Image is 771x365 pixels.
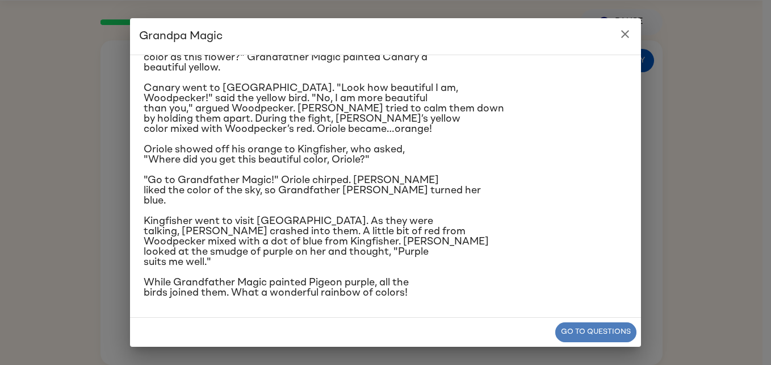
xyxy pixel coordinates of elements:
[614,23,636,45] button: close
[144,83,504,134] span: Canary went to [GEOGRAPHIC_DATA]. "Look how beautiful I am, Woodpecker!" said the yellow bird. "N...
[144,277,409,298] span: While Grandfather Magic painted Pigeon purple, all the birds joined them. What a wonderful rainbo...
[144,175,481,206] span: "Go to Grandfather Magic!" Oriole chirped. [PERSON_NAME] liked the color of the sky, so Grandfath...
[130,18,641,55] h2: Grandpa Magic
[144,216,489,267] span: Kingfisher went to visit [GEOGRAPHIC_DATA]. As they were talking, [PERSON_NAME] crashed into them...
[555,322,636,342] button: Go to questions
[144,144,405,165] span: Oriole showed off his orange to Kingfisher, who asked, "Where did you get this beautiful color, O...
